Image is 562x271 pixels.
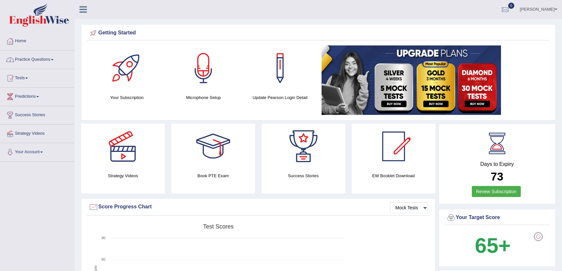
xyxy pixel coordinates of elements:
b: 73 [491,170,503,183]
a: Renew Subscription [472,186,521,197]
b: 65+ [475,234,511,257]
h4: Your Subscription [92,94,162,101]
a: Tests [0,69,74,85]
a: Practice Questions [0,51,74,67]
span: 0 [508,3,515,9]
div: Score Progress Chart [89,202,428,212]
div: Your Target Score [446,213,548,223]
h4: Update Pearson Login Detail [245,94,315,101]
h4: Strategy Videos [81,172,165,179]
img: small5.jpg [322,45,501,115]
h4: Microphone Setup [168,94,238,101]
h4: Days to Expiry [446,161,548,167]
h4: EW Booklet Download [352,172,435,179]
a: Predictions [0,88,74,104]
a: Home [0,32,74,48]
tspan: Test scores [203,223,234,230]
h4: Book PTE Exam [171,172,255,179]
a: Strategy Videos [0,125,74,141]
div: Getting Started [89,28,548,38]
text: 90 [102,236,105,240]
a: Success Stories [0,106,74,122]
text: 60 [102,257,105,261]
a: Your Account [0,143,74,159]
h4: Success Stories [262,172,345,179]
